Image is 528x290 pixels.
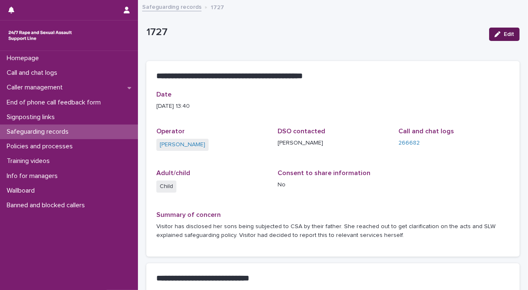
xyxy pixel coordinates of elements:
p: Banned and blocked callers [3,201,92,209]
span: Date [156,91,171,98]
p: Signposting links [3,113,61,121]
p: Homepage [3,54,46,62]
span: Edit [504,31,514,37]
span: Operator [156,128,185,135]
p: [DATE] 13:40 [156,102,510,111]
img: rhQMoQhaT3yELyF149Cw [7,27,74,44]
span: Summary of concern [156,211,221,218]
span: Consent to share information [278,170,370,176]
p: No [278,181,389,189]
p: 1727 [146,26,482,38]
p: Call and chat logs [3,69,64,77]
a: Safeguarding records [142,2,202,11]
a: [PERSON_NAME] [160,140,205,149]
p: Info for managers [3,172,64,180]
p: Training videos [3,157,56,165]
span: DSO contacted [278,128,325,135]
span: Child [156,181,176,193]
p: [PERSON_NAME] [278,139,389,148]
span: Adult/child [156,170,190,176]
span: Call and chat logs [398,128,454,135]
p: Safeguarding records [3,128,75,136]
a: 266682 [398,139,420,148]
p: 1727 [211,2,224,11]
p: Wallboard [3,187,41,195]
p: Visitor has disclosed her sons being subjected to CSA by their father. She reached out to get cla... [156,222,510,240]
p: Policies and processes [3,142,79,150]
p: Caller management [3,84,69,92]
button: Edit [489,28,520,41]
p: End of phone call feedback form [3,99,107,107]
